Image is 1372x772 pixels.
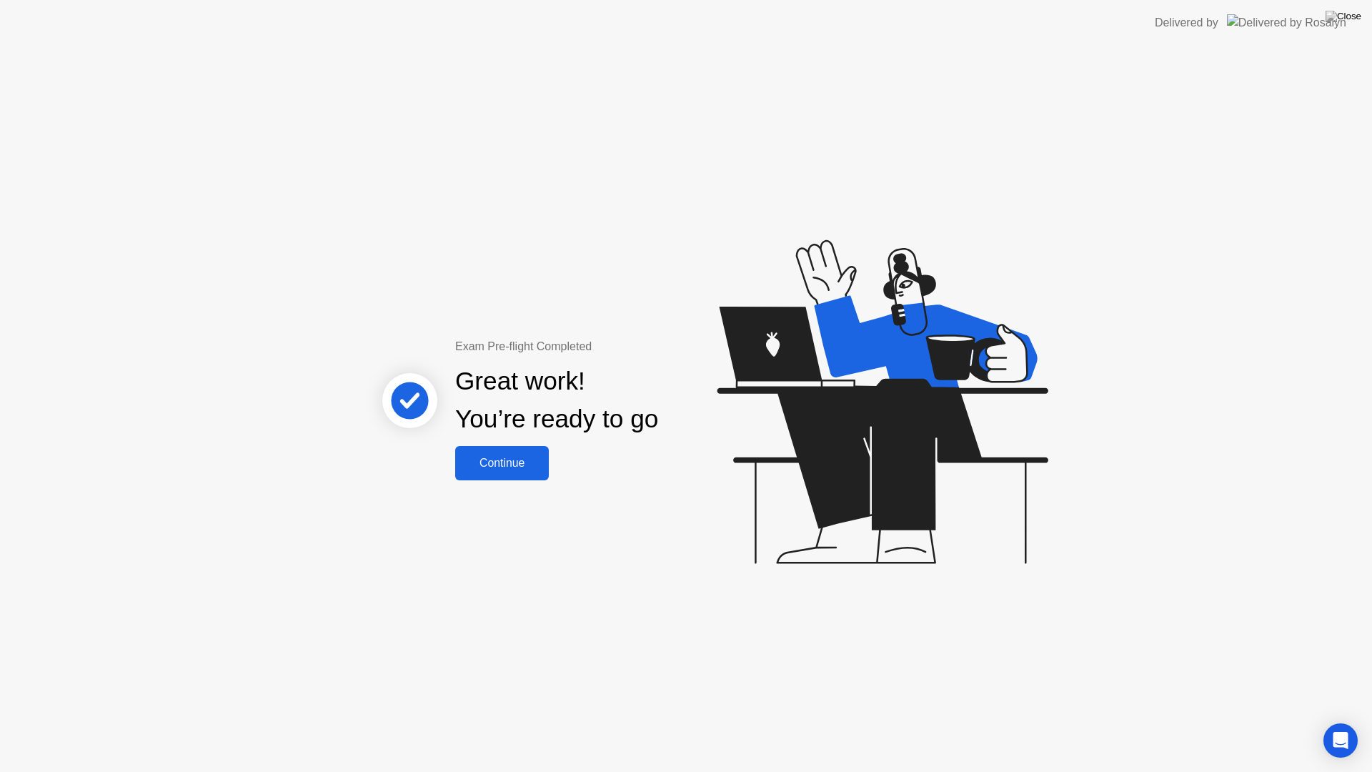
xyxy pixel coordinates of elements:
div: Open Intercom Messenger [1323,723,1358,758]
div: Exam Pre-flight Completed [455,338,750,355]
img: Close [1326,11,1361,22]
div: Delivered by [1155,14,1218,31]
button: Continue [455,446,549,480]
div: Great work! You’re ready to go [455,362,658,438]
img: Delivered by Rosalyn [1227,14,1346,31]
div: Continue [459,457,545,470]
